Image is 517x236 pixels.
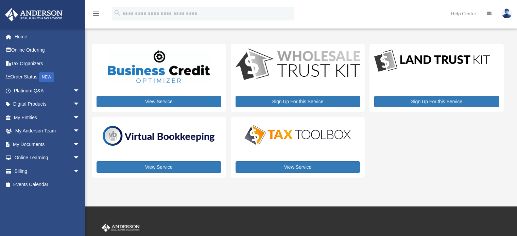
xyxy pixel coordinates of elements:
a: Online Learningarrow_drop_down [5,151,90,165]
img: Anderson Advisors Platinum Portal [3,8,65,21]
div: NEW [39,72,54,82]
a: Online Ordering [5,43,90,57]
a: View Service [97,161,221,173]
img: WS-Trust-Kit-lgo-1.jpg [236,49,360,81]
a: Sign Up For this Service [236,96,360,107]
i: menu [92,10,100,18]
a: Home [5,30,90,43]
span: arrow_drop_down [73,138,87,151]
img: LandTrust_lgo-1.jpg [374,49,490,73]
a: Order StatusNEW [5,70,90,84]
a: Digital Productsarrow_drop_down [5,97,87,111]
a: Events Calendar [5,178,90,192]
a: Sign Up For this Service [374,96,499,107]
span: arrow_drop_down [73,97,87,111]
span: arrow_drop_down [73,151,87,165]
a: Platinum Q&Aarrow_drop_down [5,84,90,97]
a: menu [92,12,100,18]
a: My Documentsarrow_drop_down [5,138,90,151]
span: arrow_drop_down [73,124,87,138]
span: arrow_drop_down [73,84,87,98]
a: View Service [97,96,221,107]
a: Tax Organizers [5,57,90,70]
img: User Pic [502,8,512,18]
a: My Entitiesarrow_drop_down [5,111,90,124]
img: Anderson Advisors Platinum Portal [100,223,141,232]
span: arrow_drop_down [73,164,87,178]
span: arrow_drop_down [73,111,87,125]
a: Billingarrow_drop_down [5,164,90,178]
a: My Anderson Teamarrow_drop_down [5,124,90,138]
a: View Service [236,161,360,173]
i: search [114,9,121,17]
